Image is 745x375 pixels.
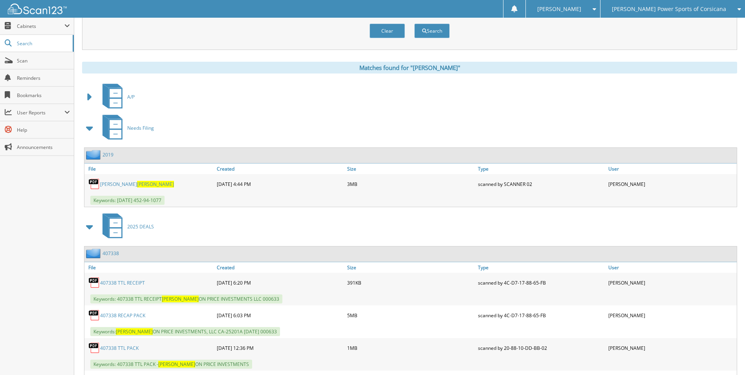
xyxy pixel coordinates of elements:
span: [PERSON_NAME] Power Sports of Corsicana [612,7,726,11]
div: [PERSON_NAME] [606,275,737,290]
a: 407338 RECAP PACK [100,312,145,319]
div: [PERSON_NAME] [606,176,737,192]
span: [PERSON_NAME] [537,7,581,11]
div: [PERSON_NAME] [606,307,737,323]
a: 2025 DEALS [98,211,154,242]
div: Matches found for "[PERSON_NAME]" [82,62,737,74]
a: File [84,262,215,273]
a: Needs Filing [98,112,154,143]
img: PDF.png [88,342,100,354]
img: PDF.png [88,309,100,321]
a: Size [345,262,476,273]
a: File [84,164,215,174]
div: scanned by 4C-D7-17-88-65-FB [476,275,606,290]
span: Cabinets [17,23,64,29]
span: User Reports [17,109,64,116]
div: 1MB [345,340,476,356]
button: Search [414,24,450,38]
div: scanned by 4C-D7-17-88-65-FB [476,307,606,323]
div: [PERSON_NAME] [606,340,737,356]
a: Created [215,164,345,174]
span: A/P [127,94,135,100]
span: Needs Filing [127,125,154,131]
div: 391KB [345,275,476,290]
a: Type [476,164,606,174]
div: scanned by 20-88-10-DD-BB-02 [476,340,606,356]
span: Help [17,127,70,133]
span: Bookmarks [17,92,70,99]
img: scan123-logo-white.svg [8,4,67,14]
div: scanned by SCANNER 02 [476,176,606,192]
span: [PERSON_NAME] [162,296,199,302]
a: [PERSON_NAME][PERSON_NAME] [100,181,174,187]
a: 407338 TTL PACK [100,345,139,351]
div: [DATE] 6:20 PM [215,275,345,290]
a: Size [345,164,476,174]
a: 2019 [103,151,113,158]
a: 407338 TTL RECEIPT [100,279,145,286]
span: [PERSON_NAME] [137,181,174,187]
span: Announcements [17,144,70,151]
div: [DATE] 6:03 PM [215,307,345,323]
a: A/P [98,81,135,112]
a: Type [476,262,606,273]
img: folder2.png [86,248,103,258]
span: Keywords: [DATE] 452-94-1077 [90,196,165,205]
span: [PERSON_NAME] [116,328,153,335]
div: [DATE] 4:44 PM [215,176,345,192]
a: User [606,262,737,273]
span: Keywords: 407338 TTL PACK - ON PRICE INVESTMENTS [90,360,252,369]
span: Reminders [17,75,70,81]
span: Search [17,40,69,47]
div: 3MB [345,176,476,192]
a: 407338 [103,250,119,257]
span: [PERSON_NAME] [158,361,195,368]
div: [DATE] 12:36 PM [215,340,345,356]
span: Scan [17,57,70,64]
span: Keywords: ON PRICE INVESTMENTS, LLC CA-25201A [DATE] 000633 [90,327,280,336]
span: 2025 DEALS [127,223,154,230]
button: Clear [370,24,405,38]
div: 5MB [345,307,476,323]
a: Created [215,262,345,273]
span: Keywords: 407338 TTL RECEIPT ON PRICE INVESTMENTS LLC 000633 [90,294,282,303]
img: folder2.png [86,150,103,160]
a: User [606,164,737,174]
img: PDF.png [88,178,100,190]
iframe: Chat Widget [706,337,745,375]
img: PDF.png [88,277,100,289]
